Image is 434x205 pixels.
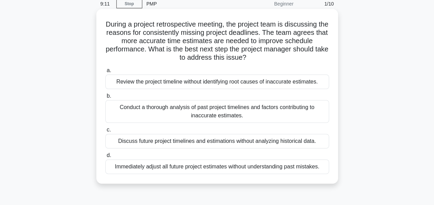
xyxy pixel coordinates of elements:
[107,93,111,99] span: b.
[105,134,329,148] div: Discuss future project timelines and estimations without analyzing historical data.
[105,159,329,174] div: Immediately adjust all future project estimates without understanding past mistakes.
[105,75,329,89] div: Review the project timeline without identifying root causes of inaccurate estimates.
[105,100,329,123] div: Conduct a thorough analysis of past project timelines and factors contributing to inaccurate esti...
[107,127,111,133] span: c.
[107,152,111,158] span: d.
[107,67,111,73] span: a.
[105,20,330,62] h5: During a project retrospective meeting, the project team is discussing the reasons for consistent...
